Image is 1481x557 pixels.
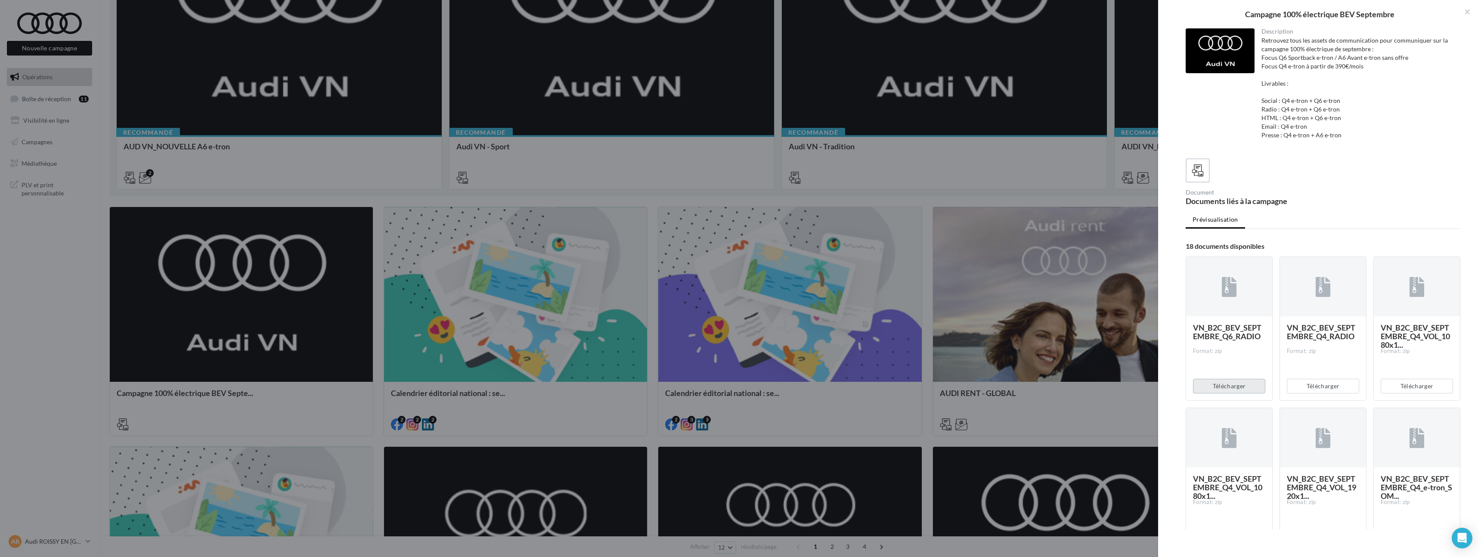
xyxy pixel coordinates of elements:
div: Documents liés à la campagne [1186,197,1320,205]
div: Campagne 100% électrique BEV Septembre [1172,10,1467,18]
div: Format: zip [1287,498,1359,506]
div: Format: zip [1193,498,1265,506]
div: 18 documents disponibles [1186,243,1460,250]
span: VN_B2C_BEV_SEPTEMBRE_Q4_e-tron_SOM... [1381,474,1452,501]
span: VN_B2C_BEV_SEPTEMBRE_Q4_VOL_1080x1... [1193,474,1262,501]
span: VN_B2C_BEV_SEPTEMBRE_Q4_VOL_1080x1... [1381,323,1450,350]
div: Description [1261,28,1454,34]
button: Télécharger [1381,379,1453,393]
div: Document [1186,189,1320,195]
div: Format: zip [1287,347,1359,355]
div: Open Intercom Messenger [1452,528,1472,548]
div: Format: zip [1381,498,1453,506]
div: Format: zip [1193,347,1265,355]
span: VN_B2C_BEV_SEPTEMBRE_Q4_VOL_1920x1... [1287,474,1356,501]
span: VN_B2C_BEV_SEPTEMBRE_Q4_RADIO [1287,323,1355,341]
div: Format: zip [1381,347,1453,355]
span: VN_B2C_BEV_SEPTEMBRE_Q6_RADIO [1193,323,1261,341]
button: Télécharger [1287,379,1359,393]
div: Retrouvez tous les assets de communication pour communiquer sur la campagne 100% électrique de se... [1261,36,1454,148]
button: Télécharger [1193,379,1265,393]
